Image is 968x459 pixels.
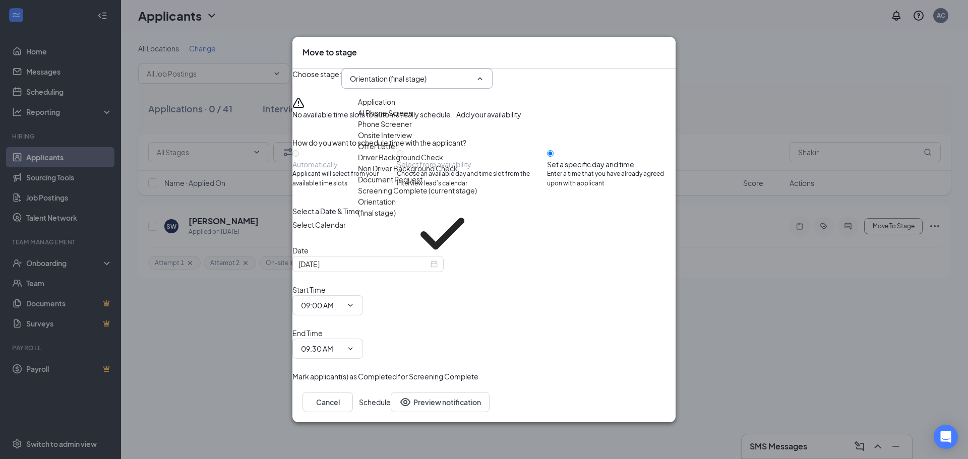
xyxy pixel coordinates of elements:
span: Start Time [292,285,326,294]
h3: Move to stage [302,47,357,58]
svg: Warning [292,97,305,109]
div: Select a Date & Time [292,206,676,217]
span: End Time [292,329,323,338]
input: Start time [301,300,342,311]
div: Driver Background Check [358,152,443,163]
span: Enter a time that you have already agreed upon with applicant [547,169,676,188]
div: How do you want to schedule time with the applicant? [292,137,676,148]
span: Choose stage : [292,69,341,89]
div: Set a specific day and time [547,159,676,169]
div: Orientation (final stage) [358,196,405,271]
div: Offer Letter [358,141,398,152]
div: Non Driver Background Check [358,163,458,174]
div: Open Intercom Messenger [934,425,958,449]
input: Sep 16, 2025 [298,258,429,270]
span: Date [292,246,309,255]
svg: ChevronUp [476,75,484,83]
div: Screening Complete (current stage) [358,185,477,196]
button: Cancel [302,392,353,412]
div: No available time slots to automatically schedule. [292,109,676,120]
svg: ChevronDown [346,345,354,353]
div: AI Phone Screen [358,107,412,118]
button: Schedule [359,392,391,412]
div: Automatically [292,159,397,169]
div: Document Request [358,174,422,185]
div: Phone Screener [358,118,412,129]
div: Onsite Interview [358,129,412,141]
span: Applicant will select from your available time slots [292,169,397,188]
button: Add your availability [456,109,521,120]
button: Preview notificationEye [391,392,490,412]
span: Select Calendar [292,220,346,229]
svg: Eye [399,396,411,408]
div: Application [358,96,395,107]
input: End time [301,343,342,354]
svg: Checkmark [405,196,480,271]
span: Mark applicant(s) as Completed for Screening Complete [292,371,478,382]
svg: ChevronDown [346,301,354,309]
